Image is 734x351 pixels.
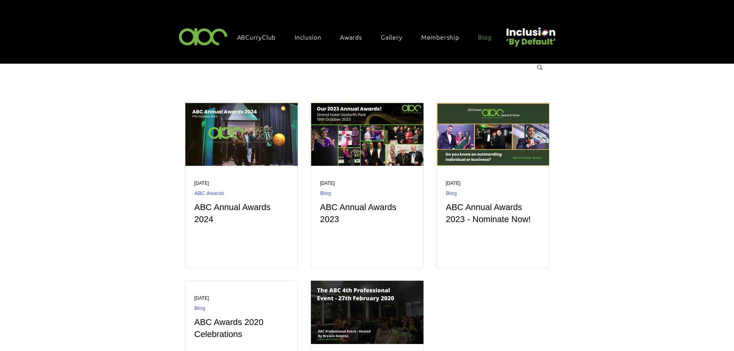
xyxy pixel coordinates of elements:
[446,181,461,186] span: Sep 6, 2023
[320,202,414,226] a: ABC Annual Awards 2023
[421,33,459,41] span: Membership
[446,190,457,196] a: Blog
[194,316,288,341] a: ABC Awards 2020 Celebrations
[194,305,205,311] a: Blog
[233,29,503,45] nav: Site
[185,103,298,166] img: ABC Annual Awards 2024
[291,29,333,45] div: Inclusion
[311,103,424,166] img: ABC Annual Awards 2023
[320,181,335,186] span: Oct 20, 2023
[194,190,224,196] a: ABC Awards
[233,29,288,45] a: ABCurryClub
[474,29,503,45] a: Blog
[446,202,540,226] a: ABC Annual Awards 2023 - Nominate Now!
[320,190,331,196] a: Blog
[377,29,414,45] a: Gallery
[536,64,543,72] div: Search
[503,21,557,48] img: Untitled design (22).png
[311,280,424,344] img: ABC 4th Professional Event – 27th February
[381,33,403,41] span: Gallery
[340,33,362,41] span: Awards
[336,29,374,45] div: Awards
[194,181,209,186] span: Oct 30, 2024
[177,25,230,48] img: ABC-Logo-Blank-Background-01-01-2.png
[194,295,209,301] span: Dec 1, 2020
[295,33,321,41] span: Inclusion
[194,202,288,226] a: ABC Annual Awards 2024
[417,29,471,45] a: Membership
[237,33,276,41] span: ABCurryClub
[436,103,550,166] img: ABC Annual Awards 2023 - Nominate Now!
[478,33,491,41] span: Blog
